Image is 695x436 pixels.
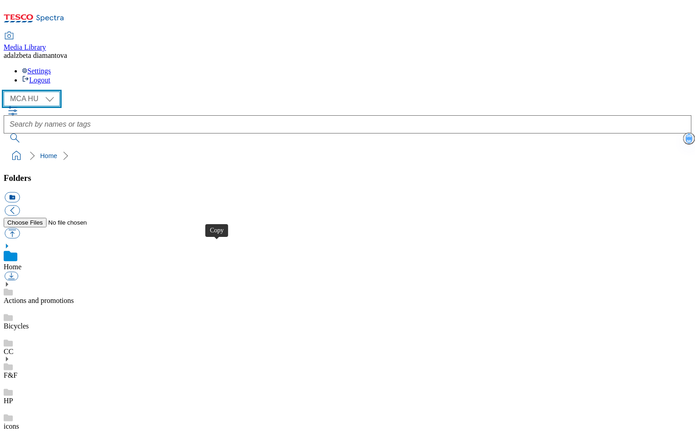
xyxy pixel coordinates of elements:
[22,76,50,84] a: Logout
[4,32,46,51] a: Media Library
[4,263,21,271] a: Home
[4,115,691,133] input: Search by names or tags
[9,149,24,163] a: home
[4,422,19,430] a: icons
[10,51,67,59] span: alzbeta diamantova
[4,397,13,405] a: HP
[4,322,29,330] a: Bicycles
[4,173,691,183] h3: Folders
[4,43,46,51] span: Media Library
[40,152,57,159] a: Home
[4,297,74,304] a: Actions and promotions
[4,147,691,164] nav: breadcrumb
[22,67,51,75] a: Settings
[4,371,17,379] a: F&F
[4,348,13,355] a: CC
[4,51,10,59] span: ad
